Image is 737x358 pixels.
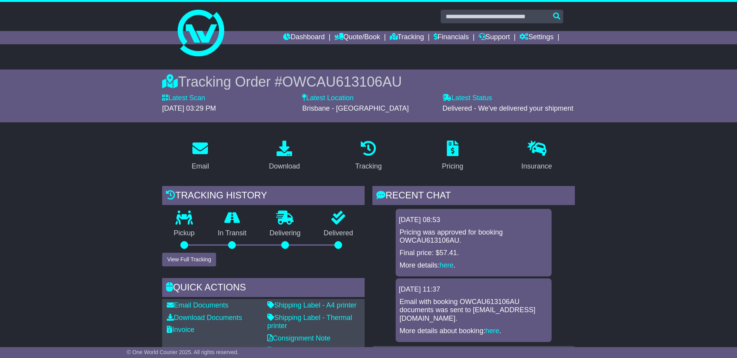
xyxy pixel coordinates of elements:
[479,31,510,44] a: Support
[485,327,499,335] a: here
[437,138,468,174] a: Pricing
[192,161,209,172] div: Email
[399,216,548,224] div: [DATE] 08:53
[355,161,382,172] div: Tracking
[312,229,365,238] p: Delivered
[519,31,554,44] a: Settings
[516,138,557,174] a: Insurance
[267,301,356,309] a: Shipping Label - A4 printer
[372,186,575,207] div: RECENT CHAT
[521,161,552,172] div: Insurance
[162,253,216,266] button: View Full Tracking
[434,31,469,44] a: Financials
[400,249,548,257] p: Final price: $57.41.
[267,334,330,342] a: Consignment Note
[302,94,353,103] label: Latest Location
[258,229,312,238] p: Delivering
[162,104,216,112] span: [DATE] 03:29 PM
[127,349,239,355] span: © One World Courier 2025. All rights reserved.
[267,314,352,330] a: Shipping Label - Thermal printer
[162,94,205,103] label: Latest Scan
[283,31,325,44] a: Dashboard
[400,298,548,323] p: Email with booking OWCAU613106AU documents was sent to [EMAIL_ADDRESS][DOMAIN_NAME].
[439,261,453,269] a: here
[443,94,492,103] label: Latest Status
[400,228,548,245] p: Pricing was approved for booking OWCAU613106AU.
[162,73,575,90] div: Tracking Order #
[167,326,194,334] a: Invoice
[267,347,343,355] a: Original Address Label
[350,138,387,174] a: Tracking
[390,31,424,44] a: Tracking
[206,229,258,238] p: In Transit
[162,278,365,299] div: Quick Actions
[302,104,408,112] span: Brisbane - [GEOGRAPHIC_DATA]
[442,161,463,172] div: Pricing
[400,327,548,335] p: More details about booking: .
[334,31,380,44] a: Quote/Book
[162,229,206,238] p: Pickup
[187,138,214,174] a: Email
[167,301,228,309] a: Email Documents
[269,161,300,172] div: Download
[399,285,548,294] div: [DATE] 11:37
[162,186,365,207] div: Tracking history
[282,74,402,90] span: OWCAU613106AU
[167,314,242,322] a: Download Documents
[264,138,305,174] a: Download
[443,104,573,112] span: Delivered - We've delivered your shipment
[400,261,548,270] p: More details: .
